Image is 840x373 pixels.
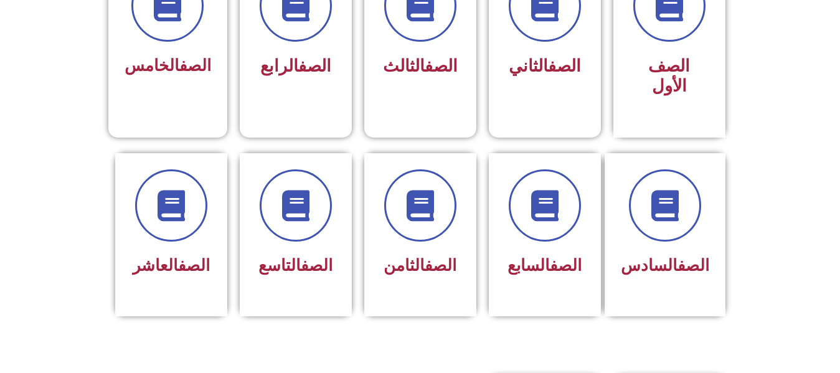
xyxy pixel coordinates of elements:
[258,256,333,275] span: التاسع
[648,56,690,96] span: الصف الأول
[298,56,331,76] a: الصف
[550,256,582,275] a: الصف
[260,56,331,76] span: الرابع
[509,56,581,76] span: الثاني
[179,56,211,75] a: الصف
[383,56,458,76] span: الثالث
[548,56,581,76] a: الصف
[425,256,456,275] a: الصف
[301,256,333,275] a: الصف
[125,56,211,75] span: الخامس
[425,56,458,76] a: الصف
[178,256,210,275] a: الصف
[384,256,456,275] span: الثامن
[507,256,582,275] span: السابع
[133,256,210,275] span: العاشر
[677,256,709,275] a: الصف
[621,256,709,275] span: السادس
